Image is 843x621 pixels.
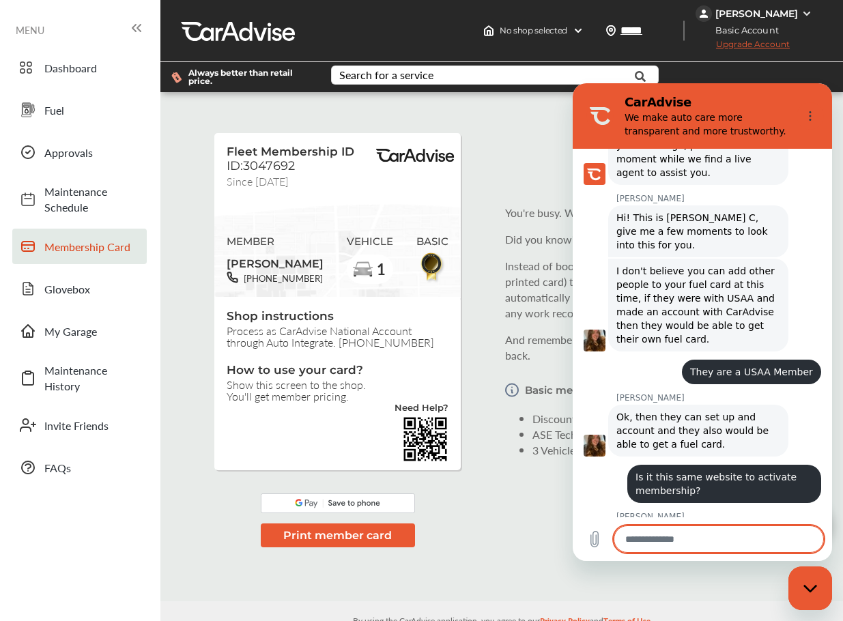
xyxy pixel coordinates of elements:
span: Maintenance Schedule [44,184,140,215]
span: [PERSON_NAME] [227,252,324,272]
p: Basic membership [525,384,623,396]
img: jVpblrzwTbfkPYzPPzSLxeg0AAAAASUVORK5CYII= [696,5,712,22]
iframe: Messaging window [573,83,832,561]
a: Approvals [12,134,147,170]
span: My Garage [44,323,140,339]
img: car-basic.192fe7b4.svg [352,259,374,281]
img: location_vector.a44bc228.svg [605,25,616,36]
span: Fuel [44,102,140,118]
img: validBarcode.04db607d403785ac2641.png [402,416,449,463]
span: VEHICLE [347,235,393,248]
span: MENU [16,25,44,35]
p: Did you know? [505,231,826,247]
span: Approvals [44,145,140,160]
span: Show this screen to the shop. [227,379,448,390]
p: Instead of booking online, you can simply show this screen (or printed card) to the shop when you... [505,258,826,321]
span: Maintenance History [44,362,140,394]
a: Glovebox [12,271,147,306]
img: BasicBadge.31956f0b.svg [417,250,448,283]
a: Maintenance Schedule [12,177,147,222]
span: Upgrade Account [696,39,790,56]
a: Need Help? [395,404,448,416]
iframe: Button to launch messaging window, conversation in progress [788,566,832,610]
span: Fleet Membership ID [227,145,354,158]
a: Membership Card [12,229,147,264]
span: Shop instructions [227,309,448,325]
img: Vector.a173687b.svg [505,374,519,406]
div: Search for a service [339,70,433,81]
span: Always better than retail price. [188,69,309,85]
span: No shop selected [500,25,567,36]
img: dollor_label_vector.a70140d1.svg [171,72,182,83]
span: Glovebox [44,281,140,297]
li: ASE Tech Advice with Paid Order [532,427,826,442]
img: googlePay.a08318fe.svg [261,493,415,513]
a: Invite Friends [12,407,147,443]
span: Basic Account [697,23,789,38]
img: header-divider.bc55588e.svg [683,20,685,41]
span: FAQs [44,460,140,476]
img: phone-black.37208b07.svg [227,272,238,283]
span: Dashboard [44,60,140,76]
div: [PERSON_NAME] [715,8,798,20]
p: And remember, CarAdvise is always here to help. We've got your back. [505,332,826,363]
p: You're busy. We get it. [505,205,826,220]
img: header-home-logo.8d720a4f.svg [483,25,494,36]
img: BasicPremiumLogo.8d547ee0.svg [374,149,456,162]
span: [PHONE_NUMBER] [238,272,323,285]
a: My Garage [12,313,147,349]
span: You'll get member pricing. [227,390,448,402]
li: 3 Vehicle Per Account [532,442,826,458]
a: Print member card [261,527,415,543]
span: Since [DATE] [227,173,289,185]
span: Membership Card [44,239,140,255]
span: MEMBER [227,235,324,248]
span: 1 [376,261,386,278]
span: Invite Friends [44,418,140,433]
img: WGsFRI8htEPBVLJbROoPRyZpYNWhNONpIPPETTm6eUC0GeLEiAAAAAElFTkSuQmCC [801,8,812,19]
a: Fuel [12,92,147,128]
span: ID:3047692 [227,158,295,173]
a: FAQs [12,450,147,485]
li: Discounted Fleet Pricing [532,411,826,427]
a: Maintenance History [12,356,147,401]
a: Dashboard [12,50,147,85]
img: header-down-arrow.9dd2ce7d.svg [573,25,584,36]
span: Process as CarAdvise National Account through Auto Integrate. [PHONE_NUMBER] [227,325,448,348]
span: How to use your card? [227,363,448,379]
span: BASIC [416,235,448,248]
button: Print member card [261,523,415,547]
